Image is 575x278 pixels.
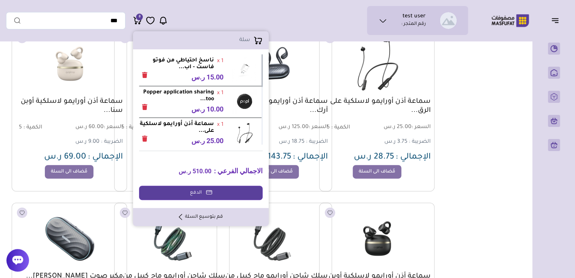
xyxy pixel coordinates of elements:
[411,124,430,130] span: السعر :
[306,139,328,145] span: الضريبة :
[217,57,223,72] span: x 1
[139,134,150,145] button: Remove
[191,137,223,145] span: 25.00 ر.س
[232,89,257,113] img: Product
[221,207,327,270] img: 20250910151332802120.png
[133,16,142,25] a: 8
[179,214,223,220] a: قم بتوسيع السلة
[75,139,99,145] span: 9.00 ر.س
[23,125,42,131] span: الكمية :
[44,153,86,162] span: 69.00 ر.س
[324,207,430,270] img: 20250910151337750501.png
[191,105,223,113] span: 10.00 ر.س
[323,97,430,115] a: سماعة أذن أورايمو لاسلكية على الرق...
[232,121,257,145] img: Product
[139,70,150,82] button: Remove
[440,12,457,29] img: test
[378,124,430,131] span: 25.00 ر.س
[88,153,123,162] span: الإجمالي :
[353,165,401,179] a: مٌضاف الى السلة
[279,139,304,145] span: 18.75 ر.س
[221,32,327,95] img: 20250910151422978062.png
[309,124,328,130] span: السعر :
[275,124,328,131] span: 125.00 ر.س
[401,21,426,28] p: رقم المتجر :
[139,14,141,20] span: 8
[331,125,350,131] span: الكمية :
[293,153,328,162] span: الإجمالي :
[324,32,430,95] img: 20250910151428602614.png
[16,97,123,115] a: سماعة أذن أورايمو لاسلكية أوبن سنا...
[70,124,123,131] span: 60.00 ر.س
[119,207,225,270] img: 20250910151320750097.png
[214,167,263,175] span: الاجمالي الفرعي :
[16,207,122,270] img: 20250910151310390997.png
[217,89,223,104] span: x 1
[139,57,214,71] a: ناسخ احتياطي من فوتو فاست - اب...
[217,121,223,136] span: x 1
[16,32,122,95] img: 20250910151406478685.png
[139,89,214,103] a: Popper application sharing too...
[232,57,257,81] img: Product
[45,165,93,179] a: مٌضاف الى السلة
[104,124,123,130] span: السعر :
[139,121,214,134] a: سماعة أذن أورايمو لاسلكية على...
[353,153,394,162] span: 28.75 ر.س
[408,139,430,145] span: الضريبة :
[250,165,299,179] a: مٌضاف الى السلة
[248,153,291,162] span: 143.75 ر.س
[139,102,150,114] button: Remove
[402,13,426,21] h1: test user
[384,139,407,145] span: 3.75 ر.س
[486,13,534,28] img: Logo
[101,139,123,145] span: الضريبة :
[139,186,263,200] a: الدفع
[19,125,22,131] span: 5
[395,153,430,162] span: الإجمالي :
[221,97,328,115] a: سماعة أذن أورايمو لاسلكية أوبن آرك...
[191,73,223,81] span: 15.00 ر.س
[179,168,211,175] span: 510.00 ر.س
[239,36,250,44] p: سلة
